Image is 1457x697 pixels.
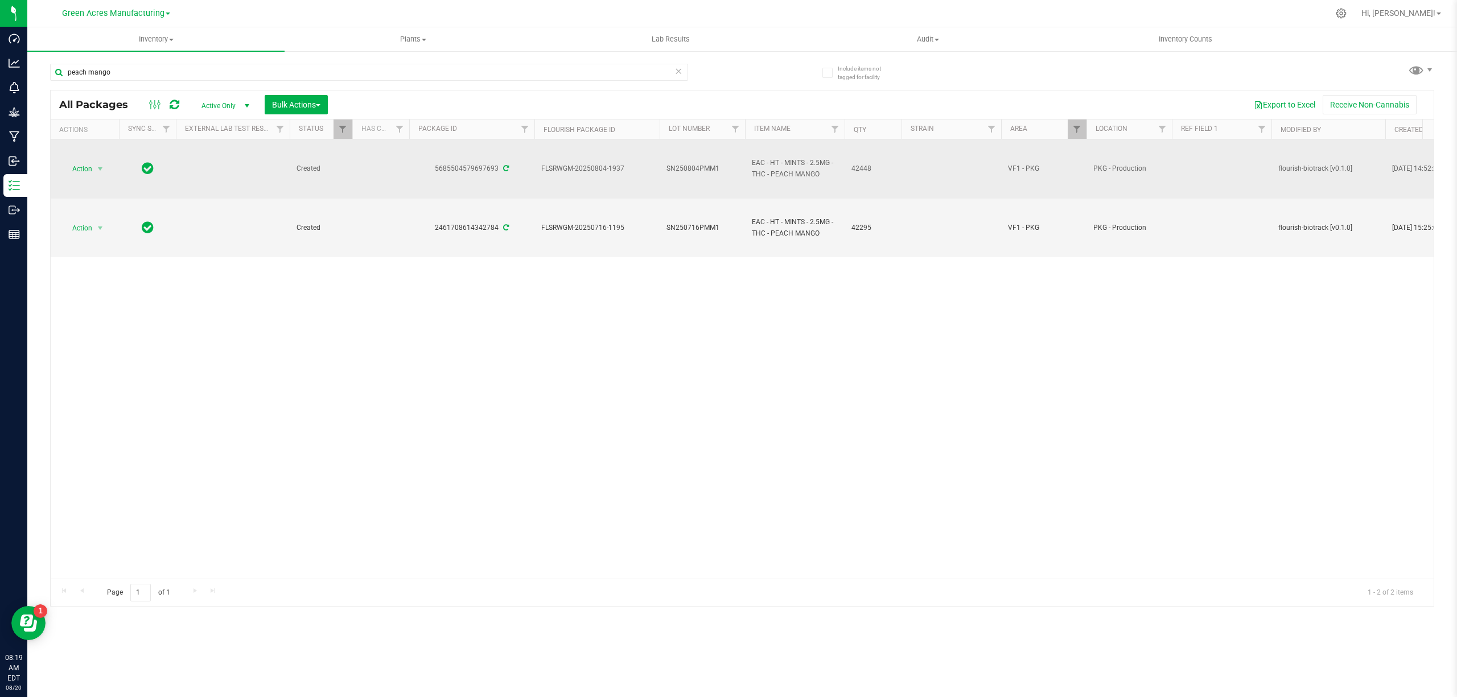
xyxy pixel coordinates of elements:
[544,126,615,134] a: Flourish Package ID
[541,163,653,174] span: FLSRWGM-20250804-1937
[97,584,179,601] span: Page of 1
[1093,222,1165,233] span: PKG - Production
[1010,125,1027,133] a: Area
[1181,125,1218,133] a: Ref Field 1
[752,217,838,238] span: EAC - HT - MINTS - 2.5MG - THC - PEACH MANGO
[826,119,845,139] a: Filter
[408,163,536,174] div: 5685504579697693
[1394,126,1442,134] a: Created Date
[1323,95,1417,114] button: Receive Non-Cannabis
[9,229,20,240] inline-svg: Reports
[5,683,22,692] p: 08/20
[851,222,895,233] span: 42295
[271,119,290,139] a: Filter
[157,119,176,139] a: Filter
[799,27,1056,51] a: Audit
[390,119,409,139] a: Filter
[982,119,1001,139] a: Filter
[285,34,541,44] span: Plants
[516,119,534,139] a: Filter
[297,163,345,174] span: Created
[27,27,285,51] a: Inventory
[1361,9,1435,18] span: Hi, [PERSON_NAME]!
[334,119,352,139] a: Filter
[1008,163,1080,174] span: VF1 - PKG
[1278,163,1378,174] span: flourish-biotrack [v0.1.0]
[297,222,345,233] span: Created
[408,222,536,233] div: 2461708614342784
[1281,126,1321,134] a: Modified By
[800,34,1056,44] span: Audit
[1057,27,1314,51] a: Inventory Counts
[541,222,653,233] span: FLSRWGM-20250716-1195
[669,125,710,133] a: Lot Number
[1278,222,1378,233] span: flourish-biotrack [v0.1.0]
[1093,163,1165,174] span: PKG - Production
[1143,34,1228,44] span: Inventory Counts
[130,584,151,601] input: 1
[34,604,47,618] iframe: Resource center unread badge
[142,220,154,236] span: In Sync
[62,220,93,236] span: Action
[1096,125,1127,133] a: Location
[1392,222,1455,233] span: [DATE] 15:25:00 EDT
[636,34,705,44] span: Lab Results
[501,164,509,172] span: Sync from Compliance System
[838,64,895,81] span: Include items not tagged for facility
[501,224,509,232] span: Sync from Compliance System
[11,606,46,640] iframe: Resource center
[1359,584,1422,601] span: 1 - 2 of 2 items
[50,64,688,81] input: Search Package ID, Item Name, SKU, Lot or Part Number...
[59,126,114,134] div: Actions
[854,126,866,134] a: Qty
[9,82,20,93] inline-svg: Monitoring
[1008,222,1080,233] span: VF1 - PKG
[752,158,838,179] span: EAC - HT - MINTS - 2.5MG - THC - PEACH MANGO
[93,220,108,236] span: select
[9,180,20,191] inline-svg: Inventory
[9,131,20,142] inline-svg: Manufacturing
[726,119,745,139] a: Filter
[185,125,274,133] a: External Lab Test Result
[62,9,164,18] span: Green Acres Manufacturing
[128,125,172,133] a: Sync Status
[418,125,457,133] a: Package ID
[59,98,139,111] span: All Packages
[9,155,20,167] inline-svg: Inbound
[9,106,20,118] inline-svg: Grow
[93,161,108,177] span: select
[299,125,323,133] a: Status
[272,100,320,109] span: Bulk Actions
[754,125,791,133] a: Item Name
[1253,119,1271,139] a: Filter
[9,204,20,216] inline-svg: Outbound
[674,64,682,79] span: Clear
[1246,95,1323,114] button: Export to Excel
[27,34,285,44] span: Inventory
[542,27,799,51] a: Lab Results
[5,653,22,683] p: 08:19 AM EDT
[666,163,738,174] span: SN250804PMM1
[911,125,934,133] a: Strain
[265,95,328,114] button: Bulk Actions
[9,33,20,44] inline-svg: Dashboard
[1392,163,1455,174] span: [DATE] 14:52:24 EDT
[62,161,93,177] span: Action
[1153,119,1172,139] a: Filter
[1334,8,1348,19] div: Manage settings
[851,163,895,174] span: 42448
[1068,119,1086,139] a: Filter
[666,222,738,233] span: SN250716PMM1
[9,57,20,69] inline-svg: Analytics
[352,119,409,139] th: Has COA
[285,27,542,51] a: Plants
[142,160,154,176] span: In Sync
